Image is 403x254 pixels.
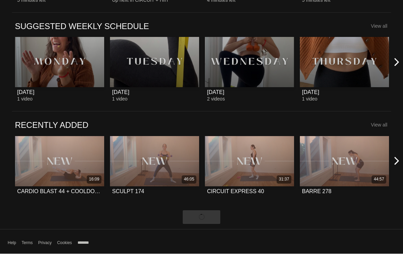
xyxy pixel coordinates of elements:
[8,240,16,246] a: Help
[57,240,72,246] a: Cookies
[374,177,384,183] div: 44:57
[371,122,387,128] a: View all
[300,37,389,102] a: THURSDAY[DATE]1 video
[15,136,104,201] a: CARDIO BLAST 44 + COOLDOWN16:09CARDIO BLAST 44 + COOLDOWN
[302,188,331,195] div: BARRE 278
[207,188,264,195] div: CIRCUIT EXPRESS 40
[279,177,289,183] div: 31:37
[207,89,224,96] div: [DATE]
[15,37,104,102] a: MONDAY[DATE]1 video
[112,89,129,96] div: [DATE]
[15,21,149,32] a: SUGGESTED WEEKLY SCHEDULE
[371,24,387,29] a: View all
[207,96,225,102] span: 2 videos
[302,96,317,102] span: 1 video
[183,211,220,224] button: Show more
[110,37,199,102] a: TUESDAY[DATE]1 video
[205,136,294,201] a: CIRCUIT EXPRESS 4031:37CIRCUIT EXPRESS 40
[302,89,319,96] div: [DATE]
[22,240,33,246] a: Terms
[205,37,294,102] a: WEDNESDAY[DATE]2 videos
[112,96,127,102] span: 1 video
[17,96,32,102] span: 1 video
[15,120,88,131] a: RECENTLY ADDED
[184,177,194,183] div: 46:05
[300,136,389,201] a: BARRE 27844:57BARRE 278
[190,214,213,220] span: Show more
[110,136,199,201] a: SCULPT 17446:05SCULPT 174
[89,177,99,183] div: 16:09
[112,188,144,195] div: SCULPT 174
[17,89,34,96] div: [DATE]
[38,240,52,246] a: Privacy
[17,188,102,195] div: CARDIO BLAST 44 + COOLDOWN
